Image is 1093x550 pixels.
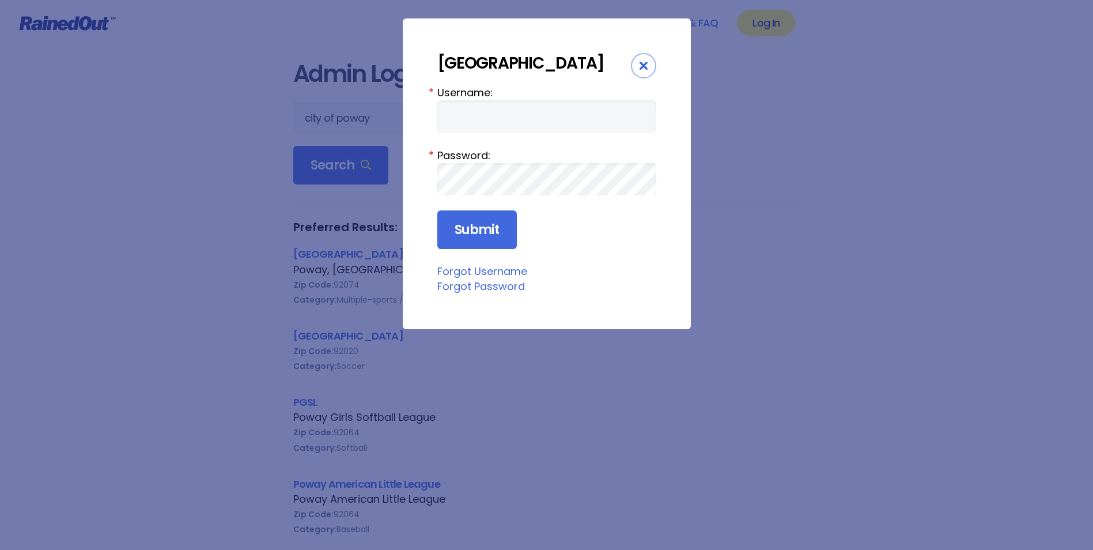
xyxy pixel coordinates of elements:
[437,264,527,278] a: Forgot Username
[437,279,525,293] a: Forgot Password
[437,210,517,250] input: Submit
[437,148,656,163] label: Password:
[437,53,631,73] div: [GEOGRAPHIC_DATA]
[631,53,656,78] div: Close
[437,85,656,100] label: Username:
